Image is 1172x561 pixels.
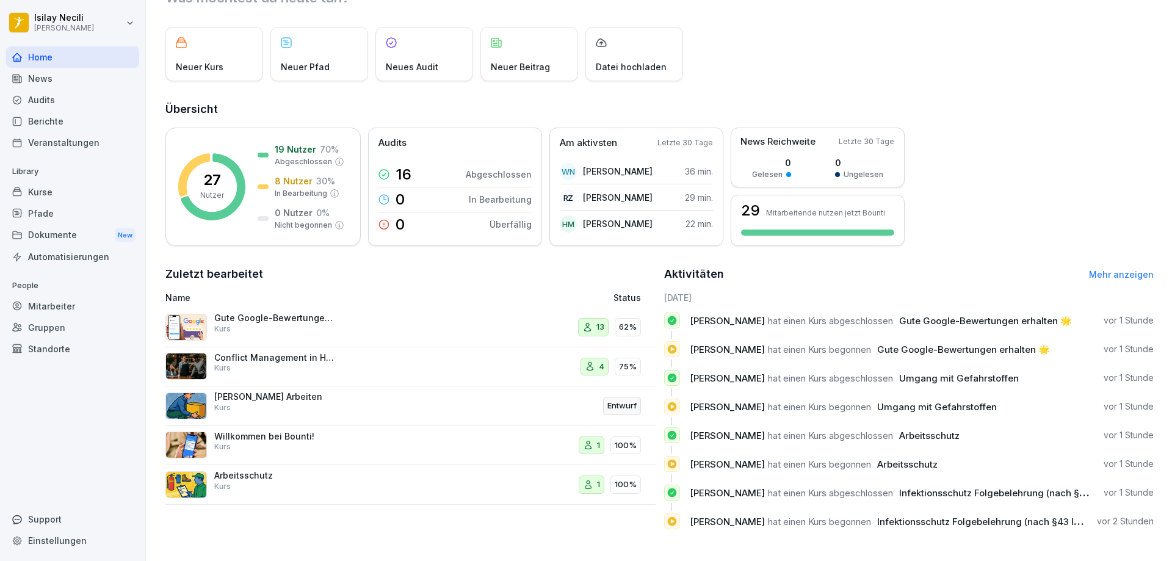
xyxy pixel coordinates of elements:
p: vor 1 Stunde [1104,458,1154,470]
p: Nutzer [200,190,224,201]
p: Status [613,291,641,304]
p: Kurs [214,481,231,492]
a: Gute Google-Bewertungen erhalten 🌟Kurs1362% [165,308,656,347]
span: [PERSON_NAME] [690,315,765,327]
p: Kurs [214,324,231,335]
span: [PERSON_NAME] [690,458,765,470]
a: [PERSON_NAME] ArbeitenKursEntwurf [165,386,656,426]
p: Nicht begonnen [275,220,332,231]
a: Home [6,46,139,68]
a: Automatisierungen [6,246,139,267]
p: vor 2 Stunden [1097,515,1154,527]
p: Am aktivsten [560,136,617,150]
p: [PERSON_NAME] Arbeiten [214,391,336,402]
p: Letzte 30 Tage [839,136,894,147]
span: hat einen Kurs begonnen [768,516,871,527]
p: Letzte 30 Tage [657,137,713,148]
p: Kurs [214,402,231,413]
a: ArbeitsschutzKurs1100% [165,465,656,505]
div: Support [6,509,139,530]
p: 0 [396,217,405,232]
span: hat einen Kurs abgeschlossen [768,487,893,499]
p: Name [165,291,472,304]
p: 36 min. [685,165,713,178]
p: 22 min. [685,217,713,230]
a: Audits [6,89,139,110]
p: Gelesen [752,169,783,180]
p: vor 1 Stunde [1104,314,1154,327]
p: vor 1 Stunde [1104,487,1154,499]
span: hat einen Kurs abgeschlossen [768,315,893,327]
div: News [6,68,139,89]
h2: Zuletzt bearbeitet [165,266,656,283]
h2: Übersicht [165,101,1154,118]
p: Überfällig [490,218,532,231]
a: Conflict Management in HospitalityKurs475% [165,347,656,387]
div: Dokumente [6,224,139,247]
img: iwscqm9zjbdjlq9atufjsuwv.png [165,314,207,341]
span: Umgang mit Gefahrstoffen [877,401,997,413]
p: Entwurf [607,400,637,412]
img: bgsrfyvhdm6180ponve2jajk.png [165,471,207,498]
div: RZ [560,189,577,206]
p: Datei hochladen [596,60,667,73]
span: Umgang mit Gefahrstoffen [899,372,1019,384]
img: ns5fm27uu5em6705ixom0yjt.png [165,393,207,419]
p: vor 1 Stunde [1104,372,1154,384]
p: Ungelesen [844,169,883,180]
p: vor 1 Stunde [1104,343,1154,355]
span: [PERSON_NAME] [690,401,765,413]
p: [PERSON_NAME] [583,217,653,230]
span: [PERSON_NAME] [690,344,765,355]
div: Veranstaltungen [6,132,139,153]
p: 100% [615,479,637,491]
span: Gute Google-Bewertungen erhalten 🌟 [877,344,1050,355]
p: Neuer Pfad [281,60,330,73]
span: [PERSON_NAME] [690,487,765,499]
p: Neuer Beitrag [491,60,550,73]
p: 0 [396,192,405,207]
p: Willkommen bei Bounti! [214,431,336,442]
span: Infektionsschutz Folgebelehrung (nach §43 IfSG) [899,487,1116,499]
p: 4 [599,361,604,373]
p: [PERSON_NAME] [583,165,653,178]
img: v5km1yrum515hbryjbhr1wgk.png [165,353,207,380]
span: Arbeitsschutz [899,430,960,441]
a: Einstellungen [6,530,139,551]
p: Kurs [214,441,231,452]
a: Gruppen [6,317,139,338]
div: Pfade [6,203,139,224]
p: 1 [597,440,600,452]
span: [PERSON_NAME] [690,516,765,527]
p: 27 [203,173,221,187]
a: DokumenteNew [6,224,139,247]
p: 16 [396,167,411,182]
div: HM [560,215,577,233]
p: Abgeschlossen [466,168,532,181]
a: Berichte [6,110,139,132]
h3: 29 [741,203,760,218]
p: Isilay Necili [34,13,94,23]
p: 100% [615,440,637,452]
span: hat einen Kurs abgeschlossen [768,372,893,384]
p: Abgeschlossen [275,156,332,167]
p: In Bearbeitung [275,188,327,199]
a: Willkommen bei Bounti!Kurs1100% [165,426,656,466]
p: Conflict Management in Hospitality [214,352,336,363]
a: Mitarbeiter [6,295,139,317]
div: WN [560,163,577,180]
span: Infektionsschutz Folgebelehrung (nach §43 IfSG) [877,516,1094,527]
p: [PERSON_NAME] [583,191,653,204]
p: 0 % [316,206,330,219]
span: Gute Google-Bewertungen erhalten 🌟 [899,315,1072,327]
p: vor 1 Stunde [1104,429,1154,441]
a: Mehr anzeigen [1089,269,1154,280]
a: Standorte [6,338,139,360]
p: 29 min. [685,191,713,204]
h2: Aktivitäten [664,266,724,283]
p: Mitarbeitende nutzen jetzt Bounti [766,208,885,217]
p: 0 Nutzer [275,206,313,219]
